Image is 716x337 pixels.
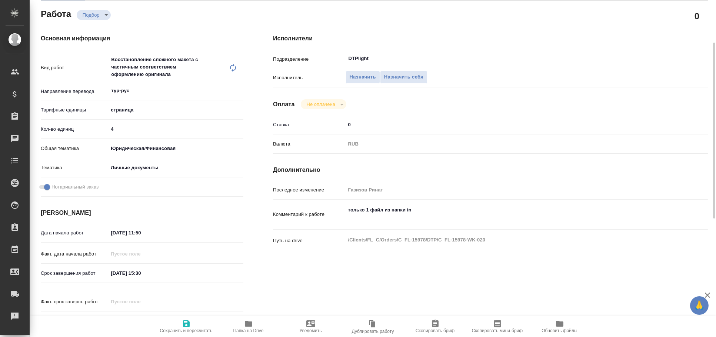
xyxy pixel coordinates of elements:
input: ✎ Введи что-нибудь [108,268,173,278]
h2: 0 [695,10,699,22]
p: Кол-во единиц [41,126,108,133]
h4: [PERSON_NAME] [41,208,243,217]
button: Назначить [346,71,380,84]
button: Уведомить [280,316,342,337]
button: 🙏 [690,296,709,315]
button: Обновить файлы [529,316,591,337]
button: Дублировать работу [342,316,404,337]
button: Скопировать бриф [404,316,466,337]
p: Подразделение [273,56,346,63]
input: ✎ Введи что-нибудь [108,227,173,238]
div: RUB [346,138,672,150]
span: Дублировать работу [352,329,394,334]
span: Обновить файлы [542,328,577,333]
h4: Дополнительно [273,166,708,174]
span: 🙏 [693,298,706,313]
p: Факт. дата начала работ [41,250,108,258]
input: ✎ Введи что-нибудь [108,124,243,134]
h4: Основная информация [41,34,243,43]
textarea: только 1 файл из папки in [346,204,672,224]
p: Факт. срок заверш. работ [41,298,108,306]
p: Тарифные единицы [41,106,108,114]
button: Подбор [80,12,102,18]
p: Валюта [273,140,346,148]
h2: Работа [41,7,71,20]
p: Путь на drive [273,237,346,244]
span: Скопировать мини-бриф [472,328,523,333]
p: Направление перевода [41,88,108,95]
input: ✎ Введи что-нибудь [346,119,672,130]
span: Уведомить [300,328,322,333]
div: Подбор [77,10,111,20]
p: Тематика [41,164,108,171]
div: Личные документы [108,161,243,174]
span: Нотариальный заказ [51,183,99,191]
button: Open [667,58,669,59]
input: Пустое поле [346,184,672,195]
h4: Оплата [273,100,295,109]
div: страница [108,104,243,116]
input: Пустое поле [108,296,173,307]
button: Назначить себя [380,71,427,84]
p: Общая тематика [41,145,108,152]
p: Вид работ [41,64,108,71]
p: Комментарий к работе [273,211,346,218]
p: Дата начала работ [41,229,108,237]
p: Ставка [273,121,346,129]
p: Исполнитель [273,74,346,81]
button: Open [239,90,241,91]
textarea: /Clients/FL_C/Orders/C_FL-15978/DTP/C_FL-15978-WK-020 [346,234,672,246]
button: Не оплачена [304,101,337,107]
input: ✎ Введи что-нибудь [108,316,173,326]
p: Последнее изменение [273,186,346,194]
span: Назначить себя [384,73,423,81]
div: Юридическая/Финансовая [108,142,243,155]
button: Сохранить и пересчитать [155,316,217,337]
p: Срок завершения работ [41,270,108,277]
div: Подбор [301,99,346,109]
span: Назначить [350,73,376,81]
button: Папка на Drive [217,316,280,337]
span: Папка на Drive [233,328,264,333]
button: Скопировать мини-бриф [466,316,529,337]
span: Сохранить и пересчитать [160,328,213,333]
input: Пустое поле [108,248,173,259]
h4: Исполнители [273,34,708,43]
span: Скопировать бриф [416,328,454,333]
